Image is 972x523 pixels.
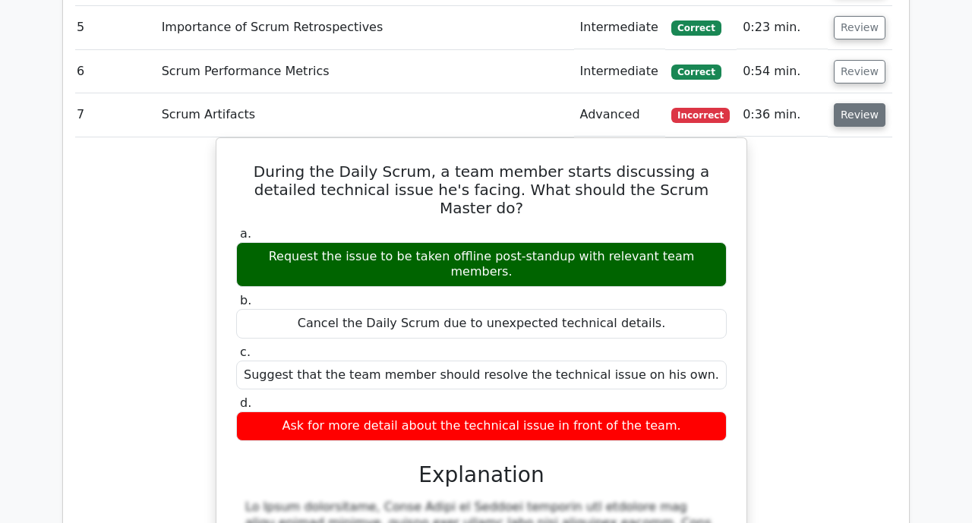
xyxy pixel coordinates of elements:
button: Review [834,60,885,83]
span: b. [240,293,251,307]
td: Scrum Artifacts [156,93,574,137]
span: Incorrect [671,108,730,123]
td: 6 [71,50,156,93]
span: Correct [671,20,721,36]
button: Review [834,103,885,127]
span: a. [240,226,251,241]
div: Suggest that the team member should resolve the technical issue on his own. [236,361,727,390]
td: Intermediate [574,6,666,49]
td: 0:36 min. [737,93,828,137]
span: c. [240,345,251,359]
td: 0:23 min. [737,6,828,49]
h3: Explanation [245,462,718,488]
td: Advanced [574,93,666,137]
h5: During the Daily Scrum, a team member starts discussing a detailed technical issue he's facing. W... [235,162,728,217]
span: Correct [671,65,721,80]
td: 5 [71,6,156,49]
td: 7 [71,93,156,137]
div: Ask for more detail about the technical issue in front of the team. [236,411,727,441]
td: 0:54 min. [737,50,828,93]
div: Request the issue to be taken offline post-standup with relevant team members. [236,242,727,288]
td: Scrum Performance Metrics [156,50,574,93]
span: d. [240,395,251,410]
td: Importance of Scrum Retrospectives [156,6,574,49]
button: Review [834,16,885,39]
div: Cancel the Daily Scrum due to unexpected technical details. [236,309,727,339]
td: Intermediate [574,50,666,93]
